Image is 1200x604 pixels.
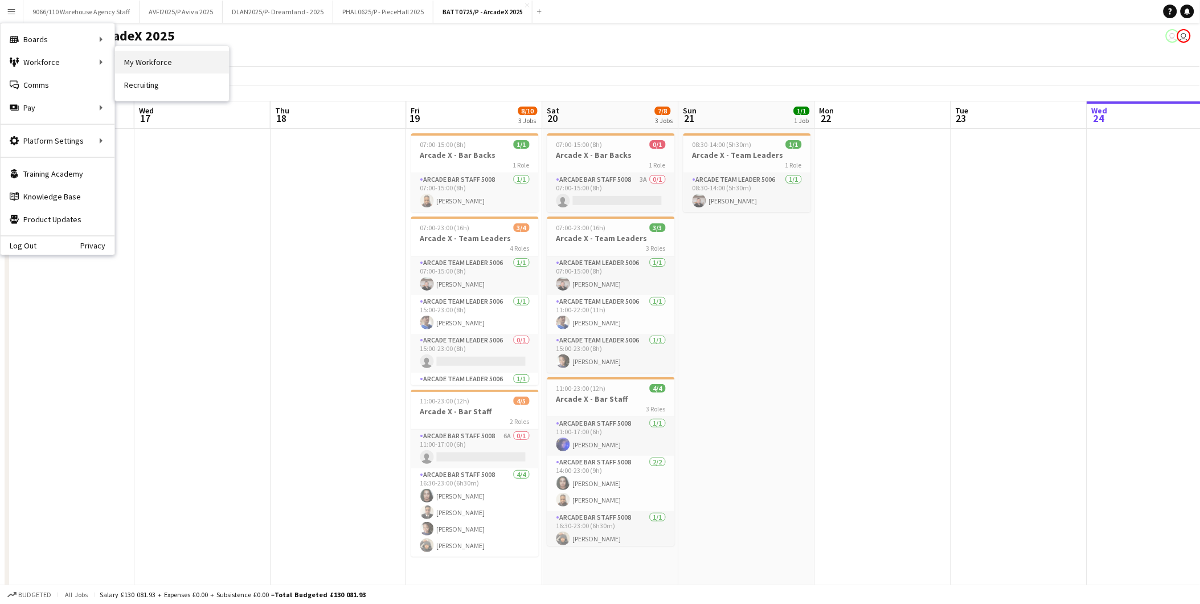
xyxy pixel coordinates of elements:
[547,417,675,456] app-card-role: Arcade Bar Staff 50081/111:00-17:00 (6h)[PERSON_NAME]
[547,377,675,546] app-job-card: 11:00-23:00 (12h)4/4Arcade X - Bar Staff3 RolesArcade Bar Staff 50081/111:00-17:00 (6h)[PERSON_NA...
[646,405,666,413] span: 3 Roles
[411,406,539,417] h3: Arcade X - Bar Staff
[411,173,539,212] app-card-role: Arcade Bar Staff 50081/107:00-15:00 (8h)[PERSON_NAME]
[646,244,666,252] span: 3 Roles
[1,28,114,51] div: Boards
[275,105,289,116] span: Thu
[411,390,539,557] app-job-card: 11:00-23:00 (12h)4/5Arcade X - Bar Staff2 RolesArcade Bar Staff 50086A0/111:00-17:00 (6h) Arcade ...
[23,1,140,23] button: 9066/110 Warehouse Agency Staff
[137,112,154,125] span: 17
[518,107,538,115] span: 8/10
[63,590,90,599] span: All jobs
[649,161,666,169] span: 1 Role
[556,223,606,232] span: 07:00-23:00 (16h)
[115,74,229,96] a: Recruiting
[420,223,470,232] span: 07:00-23:00 (16h)
[547,105,560,116] span: Sat
[547,173,675,212] app-card-role: Arcade Bar Staff 50083A0/107:00-15:00 (8h)
[655,107,671,115] span: 7/8
[411,256,539,295] app-card-role: Arcade Team Leader 50061/107:00-15:00 (8h)[PERSON_NAME]
[1166,29,1179,43] app-user-avatar: Natasha Kinsman
[411,373,539,411] app-card-role: Arcade Team Leader 50061/115:00-23:00 (8h)
[547,256,675,295] app-card-role: Arcade Team Leader 50061/107:00-15:00 (8h)[PERSON_NAME]
[1177,29,1191,43] app-user-avatar: Elizabeth Ramirez Baca
[547,295,675,334] app-card-role: Arcade Team Leader 50061/111:00-22:00 (11h)[PERSON_NAME]
[546,112,560,125] span: 20
[411,430,539,468] app-card-role: Arcade Bar Staff 50086A0/111:00-17:00 (6h)
[650,384,666,393] span: 4/4
[409,112,420,125] span: 19
[547,456,675,511] app-card-role: Arcade Bar Staff 50082/214:00-23:00 (9h)[PERSON_NAME][PERSON_NAME]
[411,133,539,212] app-job-card: 07:00-15:00 (8h)1/1Arcade X - Bar Backs1 RoleArcade Bar Staff 50081/107:00-15:00 (8h)[PERSON_NAME]
[514,140,530,149] span: 1/1
[956,105,969,116] span: Tue
[656,116,673,125] div: 3 Jobs
[1,74,114,96] a: Comms
[785,161,802,169] span: 1 Role
[547,133,675,212] app-job-card: 07:00-15:00 (8h)0/1Arcade X - Bar Backs1 RoleArcade Bar Staff 50083A0/107:00-15:00 (8h)
[650,140,666,149] span: 0/1
[556,140,603,149] span: 07:00-15:00 (8h)
[1,129,114,152] div: Platform Settings
[794,107,810,115] span: 1/1
[818,112,834,125] span: 22
[411,233,539,243] h3: Arcade X - Team Leaders
[139,105,154,116] span: Wed
[510,244,530,252] span: 4 Roles
[80,241,114,250] a: Privacy
[547,233,675,243] h3: Arcade X - Team Leaders
[693,140,752,149] span: 08:30-14:00 (5h30m)
[1,96,114,119] div: Pay
[683,133,811,212] app-job-card: 08:30-14:00 (5h30m)1/1Arcade X - Team Leaders1 RoleArcade Team Leader 50061/108:30-14:00 (5h30m)[...
[223,1,333,23] button: DLAN2025/P- Dreamland - 2025
[510,417,530,426] span: 2 Roles
[1092,105,1108,116] span: Wed
[683,173,811,212] app-card-role: Arcade Team Leader 50061/108:30-14:00 (5h30m)[PERSON_NAME]
[411,334,539,373] app-card-role: Arcade Team Leader 50060/115:00-23:00 (8h)
[1,51,114,74] div: Workforce
[786,140,802,149] span: 1/1
[547,334,675,373] app-card-role: Arcade Team Leader 50061/115:00-23:00 (8h)[PERSON_NAME]
[411,468,539,557] app-card-role: Arcade Bar Staff 50084/416:30-23:00 (6h30m)[PERSON_NAME][PERSON_NAME][PERSON_NAME][PERSON_NAME]
[411,150,539,160] h3: Arcade X - Bar Backs
[411,295,539,334] app-card-role: Arcade Team Leader 50061/115:00-23:00 (8h)[PERSON_NAME]
[683,105,697,116] span: Sun
[18,591,51,599] span: Budgeted
[100,590,366,599] div: Salary £130 081.93 + Expenses £0.00 + Subsistence £0.00 =
[275,590,366,599] span: Total Budgeted £130 081.93
[1,208,114,231] a: Product Updates
[519,116,537,125] div: 3 Jobs
[650,223,666,232] span: 3/3
[411,105,420,116] span: Fri
[1090,112,1108,125] span: 24
[1,185,114,208] a: Knowledge Base
[6,589,53,601] button: Budgeted
[1,241,36,250] a: Log Out
[140,1,223,23] button: AVFI2025/P Aviva 2025
[420,397,470,405] span: 11:00-23:00 (12h)
[556,384,606,393] span: 11:00-23:00 (12h)
[547,150,675,160] h3: Arcade X - Bar Backs
[514,223,530,232] span: 3/4
[1,162,114,185] a: Training Academy
[794,116,809,125] div: 1 Job
[820,105,834,116] span: Mon
[513,161,530,169] span: 1 Role
[420,140,466,149] span: 07:00-15:00 (8h)
[547,394,675,404] h3: Arcade X - Bar Staff
[954,112,969,125] span: 23
[411,217,539,385] app-job-card: 07:00-23:00 (16h)3/4Arcade X - Team Leaders4 RolesArcade Team Leader 50061/107:00-15:00 (8h)[PERS...
[682,112,697,125] span: 21
[115,51,229,74] a: My Workforce
[433,1,533,23] button: BATT0725/P - ArcadeX 2025
[683,150,811,160] h3: Arcade X - Team Leaders
[333,1,433,23] button: PHAL0625/P - PieceHall 2025
[547,217,675,373] app-job-card: 07:00-23:00 (16h)3/3Arcade X - Team Leaders3 RolesArcade Team Leader 50061/107:00-15:00 (8h)[PERS...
